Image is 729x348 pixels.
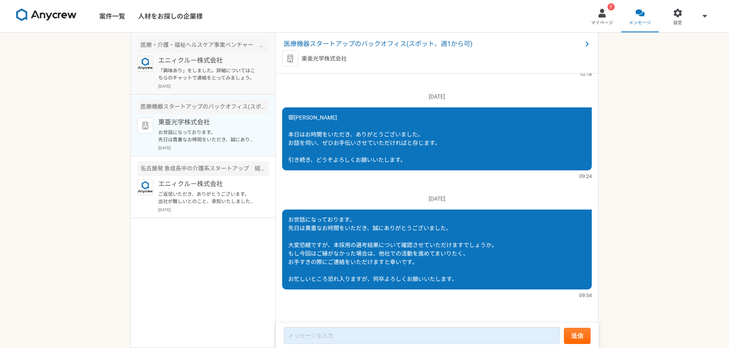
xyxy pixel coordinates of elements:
[158,191,258,205] p: ご返信いただき、ありがとうございます。 出社が難しいとのこと、承知いたしました。 もし、フルリモートであればご検討いただけそうでしたら、先方へリモートのみで稼働可能か打診させていただきますが、い...
[158,83,269,89] p: [DATE]
[282,92,592,101] p: [DATE]
[158,207,269,213] p: [DATE]
[629,20,651,26] span: メッセージ
[284,39,582,49] span: 医療機器スタートアップのバックオフィス(スポット、週1から可)
[579,70,592,78] span: 10:18
[288,114,440,163] span: 御[PERSON_NAME] 本日はお時間をいただき、ありがとうございました。 お話を伺い、ぜひお手伝いさせていただければと存じます。 引き続き、どうぞよろしくお願いいたします。
[288,216,497,282] span: お世話になっております。 先日は貴重なお時間をいただき、誠にありがとうございました。 大変恐縮ですが、本採用の選考結果について確認させていただけますでしょうか。 もし今回はご縁がなかった場合は、...
[158,117,258,127] p: 東亜光学株式会社
[302,55,347,63] p: 東亜光学株式会社
[137,161,269,176] div: 名古屋発 急成長中の介護系スタートアップ 経理業務のサポート（出社あり）
[564,328,591,344] button: 送信
[158,56,258,65] p: エニィクルー株式会社
[137,38,269,52] div: 医療・介護・福祉ヘルスケア事業ベンチャー バックオフィス（総務・経理）
[591,20,613,26] span: マイページ
[158,67,258,82] p: 「興味あり」をしました。詳細についてはこちらのチャットで連絡をとってみましょう。
[282,50,298,67] img: default_org_logo-42cde973f59100197ec2c8e796e4974ac8490bb5b08a0eb061ff975e4574aa76.png
[579,172,592,180] span: 09:24
[673,20,682,26] span: 設定
[137,117,153,134] img: default_org_logo-42cde973f59100197ec2c8e796e4974ac8490bb5b08a0eb061ff975e4574aa76.png
[16,8,77,21] img: 8DqYSo04kwAAAAASUVORK5CYII=
[137,99,269,114] div: 医療機器スタートアップのバックオフィス(スポット、週1から可)
[137,179,153,195] img: logo_text_blue_01.png
[137,56,153,72] img: logo_text_blue_01.png
[158,129,258,143] p: お世話になっております。 先日は貴重なお時間をいただき、誠にありがとうございました。 大変恐縮ですが、本採用の選考結果について確認させていただけますでしょうか。 もし今回はご縁がなかった場合は、...
[607,3,615,10] div: !
[158,179,258,189] p: エニィクルー株式会社
[158,145,269,151] p: [DATE]
[282,195,592,203] p: [DATE]
[579,291,592,299] span: 09:54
